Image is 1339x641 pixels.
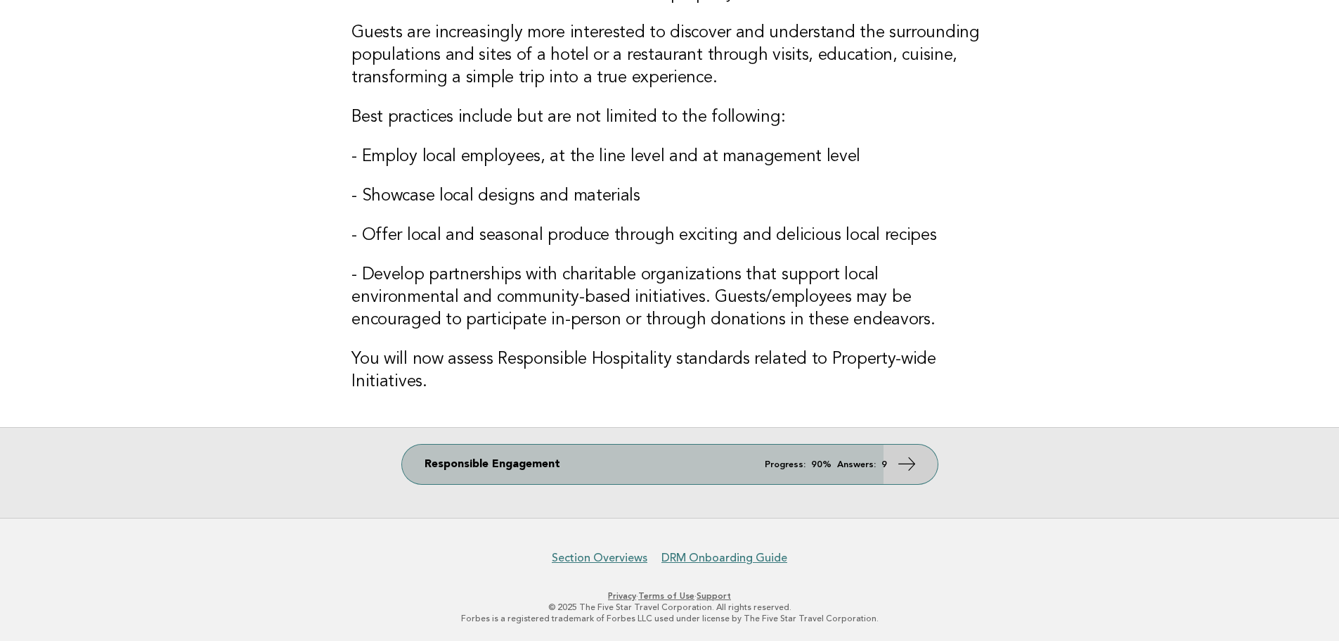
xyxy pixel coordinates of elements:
p: © 2025 The Five Star Travel Corporation. All rights reserved. [240,602,1100,613]
a: DRM Onboarding Guide [661,551,787,565]
a: Terms of Use [638,591,694,601]
h3: - Offer local and seasonal produce through exciting and delicious local recipes [351,224,988,247]
strong: 90% [811,460,832,469]
h3: Best practices include but are not limited to the following: [351,106,988,129]
h3: - Showcase local designs and materials [351,185,988,208]
h3: You will now assess Responsible Hospitality standards related to Property-wide Initiatives. [351,348,988,393]
strong: 9 [881,460,887,469]
h3: - Develop partnerships with charitable organizations that support local environmental and communi... [351,264,988,331]
h3: - Employ local employees, at the line level and at management level [351,146,988,168]
a: Section Overviews [552,551,647,565]
em: Progress: [765,460,806,469]
em: Answers: [837,460,876,469]
p: · · [240,590,1100,602]
p: Forbes is a registered trademark of Forbes LLC used under license by The Five Star Travel Corpora... [240,613,1100,624]
a: Responsible Engagement Progress: 90% Answers: 9 [402,445,938,484]
a: Support [697,591,731,601]
a: Privacy [608,591,636,601]
h3: Guests are increasingly more interested to discover and understand the surrounding populations an... [351,22,988,89]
